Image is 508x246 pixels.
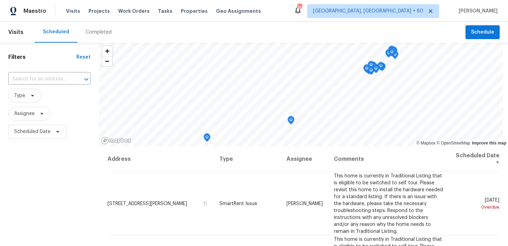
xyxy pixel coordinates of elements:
div: Reset [76,54,91,61]
span: Visits [66,8,80,15]
a: Improve this map [472,141,506,146]
div: Map marker [368,67,375,77]
span: Maestro [23,8,46,15]
button: Zoom in [102,46,112,56]
span: This home is currently in Traditional Listing that is eligible to be switched to self tour. Pleas... [334,173,443,234]
span: Projects [88,8,110,15]
th: Type [214,147,281,172]
div: Map marker [385,49,392,60]
input: Search for an address... [8,74,71,85]
canvas: Map [99,43,503,147]
div: Map marker [363,64,370,75]
div: Map marker [204,133,210,144]
a: Mapbox [416,141,435,146]
div: Map marker [390,46,397,57]
span: SmartRent Issue [219,201,257,206]
div: Map marker [373,65,379,76]
div: Map marker [370,62,377,72]
span: Work Orders [118,8,150,15]
span: Scheduled Date [14,128,50,135]
span: Tasks [158,9,172,14]
div: Map marker [377,62,384,73]
div: 498 [297,4,302,11]
span: [PERSON_NAME] [456,8,498,15]
span: Schedule [471,28,494,37]
a: Mapbox homepage [101,137,131,144]
div: Map marker [392,51,398,61]
div: Map marker [379,63,386,73]
button: Schedule [465,25,500,39]
div: Completed [86,29,112,36]
div: Map marker [388,46,395,56]
div: Map marker [368,61,375,72]
div: Overdue [455,203,499,210]
button: Zoom out [102,56,112,66]
div: Scheduled [43,28,69,35]
span: [PERSON_NAME] [286,201,323,206]
span: Geo Assignments [216,8,261,15]
div: Map marker [388,48,395,59]
th: Comments [328,147,449,172]
a: OpenStreetMap [436,141,470,146]
th: Assignee [281,147,328,172]
button: Copy Address [202,200,208,206]
div: Map marker [288,116,294,127]
span: [STREET_ADDRESS][PERSON_NAME] [107,201,187,206]
div: Map marker [391,47,397,58]
th: Address [107,147,214,172]
button: Open [82,74,91,84]
th: Scheduled Date ↑ [449,147,500,172]
span: Properties [181,8,208,15]
span: [DATE] [455,197,499,210]
h1: Filters [8,54,76,61]
span: [GEOGRAPHIC_DATA], [GEOGRAPHIC_DATA] + 60 [313,8,423,15]
span: Assignee [14,110,35,117]
span: Type [14,92,25,99]
span: Visits [8,25,23,40]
